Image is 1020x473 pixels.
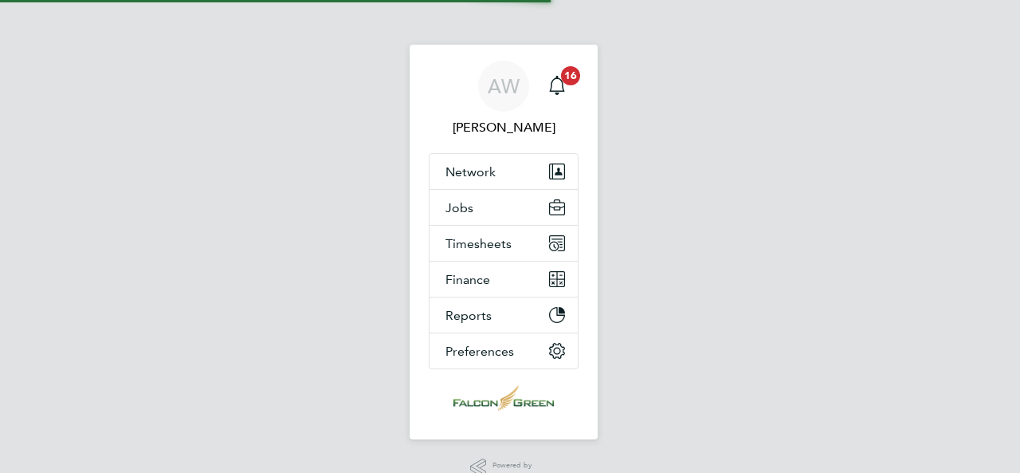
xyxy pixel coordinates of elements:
span: Powered by [492,459,537,472]
img: falcongreen-logo-retina.png [453,385,554,411]
a: AW[PERSON_NAME] [429,61,579,137]
nav: Main navigation [410,45,598,439]
span: 16 [561,66,580,85]
button: Jobs [430,190,578,225]
span: Anna West [429,118,579,137]
span: Timesheets [445,236,512,251]
button: Preferences [430,333,578,369]
button: Timesheets [430,226,578,261]
span: AW [488,76,520,97]
a: 16 [541,61,573,112]
button: Reports [430,298,578,333]
span: Jobs [445,200,473,215]
button: Network [430,154,578,189]
button: Finance [430,262,578,297]
a: Go to home page [429,385,579,411]
span: Reports [445,308,492,323]
span: Finance [445,272,490,287]
span: Network [445,164,496,179]
span: Preferences [445,344,514,359]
